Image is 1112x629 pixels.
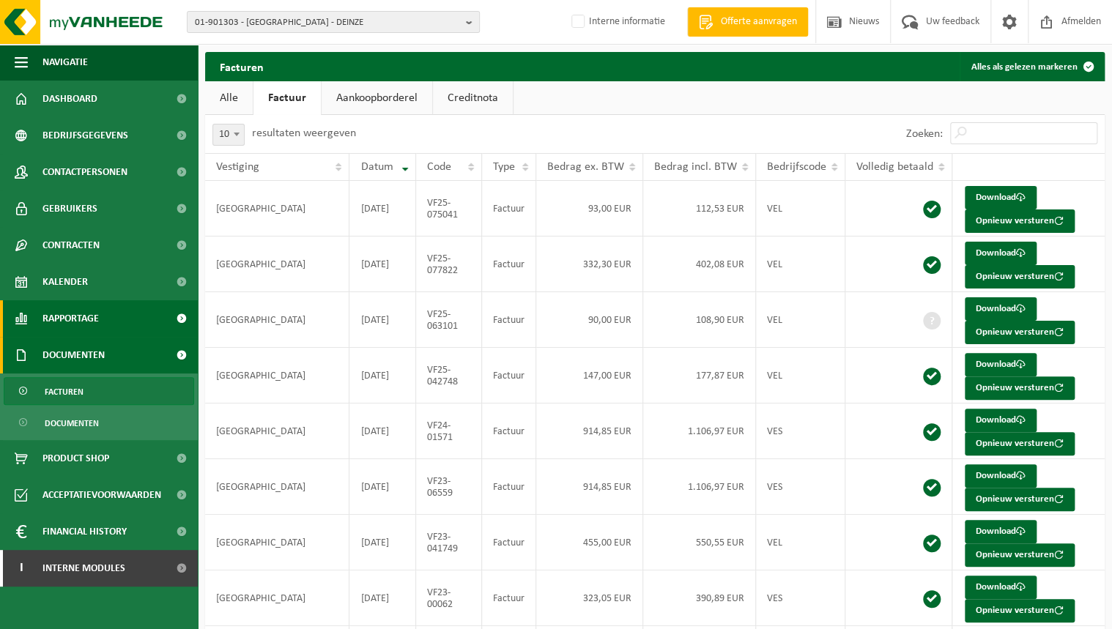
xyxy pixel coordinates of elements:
[536,570,643,626] td: 323,05 EUR
[482,515,536,570] td: Factuur
[42,81,97,117] span: Dashboard
[42,117,128,154] span: Bedrijfsgegevens
[965,464,1037,488] a: Download
[536,181,643,237] td: 93,00 EUR
[536,515,643,570] td: 455,00 EUR
[416,237,482,292] td: VF25-077822
[205,181,349,237] td: [GEOGRAPHIC_DATA]
[482,459,536,515] td: Factuur
[42,300,99,337] span: Rapportage
[205,515,349,570] td: [GEOGRAPHIC_DATA]
[416,348,482,403] td: VF25-042748
[568,11,665,33] label: Interne informatie
[536,348,643,403] td: 147,00 EUR
[756,515,845,570] td: VEL
[687,7,808,37] a: Offerte aanvragen
[212,124,245,146] span: 10
[205,570,349,626] td: [GEOGRAPHIC_DATA]
[195,12,460,34] span: 01-901303 - [GEOGRAPHIC_DATA] - DEINZE
[42,264,88,300] span: Kalender
[643,570,756,626] td: 390,89 EUR
[205,348,349,403] td: [GEOGRAPHIC_DATA]
[643,181,756,237] td: 112,53 EUR
[416,403,482,459] td: VF24-01571
[360,161,393,173] span: Datum
[45,409,99,437] span: Documenten
[965,265,1075,289] button: Opnieuw versturen
[717,15,801,29] span: Offerte aanvragen
[482,570,536,626] td: Factuur
[42,477,161,513] span: Acceptatievoorwaarden
[965,432,1075,455] button: Opnieuw versturen
[536,403,643,459] td: 914,85 EUR
[482,237,536,292] td: Factuur
[767,161,826,173] span: Bedrijfscode
[960,52,1103,81] button: Alles als gelezen markeren
[643,515,756,570] td: 550,55 EUR
[205,81,253,115] a: Alle
[536,459,643,515] td: 914,85 EUR
[756,403,845,459] td: VES
[322,81,432,115] a: Aankoopborderel
[349,515,415,570] td: [DATE]
[205,52,278,81] h2: Facturen
[482,403,536,459] td: Factuur
[643,292,756,348] td: 108,90 EUR
[965,543,1075,567] button: Opnieuw versturen
[416,181,482,237] td: VF25-075041
[965,488,1075,511] button: Opnieuw versturen
[482,181,536,237] td: Factuur
[349,348,415,403] td: [DATE]
[349,403,415,459] td: [DATE]
[42,44,88,81] span: Navigatie
[187,11,480,33] button: 01-901303 - [GEOGRAPHIC_DATA] - DEINZE
[965,242,1037,265] a: Download
[756,181,845,237] td: VEL
[205,292,349,348] td: [GEOGRAPHIC_DATA]
[205,403,349,459] td: [GEOGRAPHIC_DATA]
[15,550,28,587] span: I
[756,348,845,403] td: VEL
[42,154,127,190] span: Contactpersonen
[643,237,756,292] td: 402,08 EUR
[253,81,321,115] a: Factuur
[965,409,1037,432] a: Download
[42,550,125,587] span: Interne modules
[416,459,482,515] td: VF23-06559
[643,459,756,515] td: 1.106,97 EUR
[965,297,1037,321] a: Download
[965,576,1037,599] a: Download
[416,515,482,570] td: VF23-041749
[547,161,624,173] span: Bedrag ex. BTW
[482,292,536,348] td: Factuur
[205,237,349,292] td: [GEOGRAPHIC_DATA]
[643,403,756,459] td: 1.106,97 EUR
[643,348,756,403] td: 177,87 EUR
[4,377,194,405] a: Facturen
[349,570,415,626] td: [DATE]
[965,353,1037,376] a: Download
[536,237,643,292] td: 332,30 EUR
[906,128,943,140] label: Zoeken:
[213,124,244,145] span: 10
[416,570,482,626] td: VF23-00062
[42,190,97,227] span: Gebruikers
[433,81,513,115] a: Creditnota
[482,348,536,403] td: Factuur
[42,337,105,373] span: Documenten
[42,440,109,477] span: Product Shop
[216,161,259,173] span: Vestiging
[349,459,415,515] td: [DATE]
[756,292,845,348] td: VEL
[756,570,845,626] td: VES
[427,161,451,173] span: Code
[654,161,737,173] span: Bedrag incl. BTW
[965,321,1075,344] button: Opnieuw versturen
[536,292,643,348] td: 90,00 EUR
[965,376,1075,400] button: Opnieuw versturen
[965,209,1075,233] button: Opnieuw versturen
[416,292,482,348] td: VF25-063101
[756,459,845,515] td: VES
[965,520,1037,543] a: Download
[42,513,127,550] span: Financial History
